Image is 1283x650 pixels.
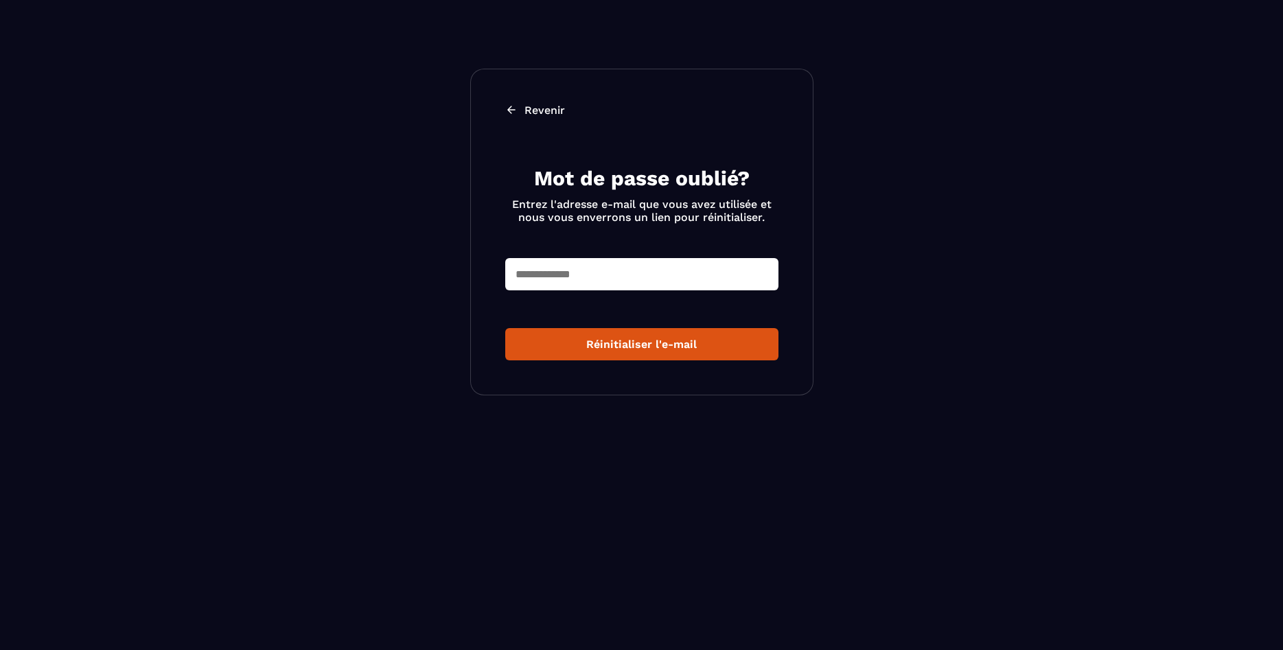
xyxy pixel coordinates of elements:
a: Revenir [505,104,778,117]
button: Réinitialiser l'e-mail [505,328,778,360]
div: Réinitialiser l'e-mail [516,338,767,351]
p: Revenir [524,104,565,117]
h2: Mot de passe oublié? [505,165,778,192]
p: Entrez l'adresse e-mail que vous avez utilisée et nous vous enverrons un lien pour réinitialiser. [505,198,778,224]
